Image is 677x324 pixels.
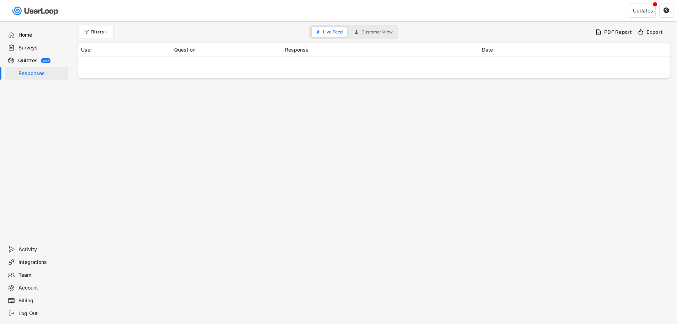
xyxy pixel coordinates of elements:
div: Billing [18,297,65,304]
div: Export [646,29,663,35]
img: userloop-logo-01.svg [11,4,61,18]
button: Customer View [350,27,397,37]
span: Live Feed [323,30,343,34]
div: Integrations [18,259,65,266]
div: User [81,46,170,53]
button: Live Feed [312,27,347,37]
div: Response [285,46,478,53]
div: PDF Report [604,29,632,35]
div: Updates [633,8,653,13]
div: Account [18,285,65,291]
div: Home [18,32,65,38]
div: Date [482,46,667,53]
button:  [663,7,670,14]
div: Quizzes [18,57,38,64]
div: BETA [43,59,49,62]
div: Activity [18,246,65,253]
div: Responses [18,70,65,77]
div: Surveys [18,44,65,51]
div: Team [18,272,65,278]
text:  [663,7,669,14]
div: Log Out [18,310,65,317]
div: Filters [91,30,109,34]
span: Customer View [361,30,393,34]
div: Question [174,46,281,53]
